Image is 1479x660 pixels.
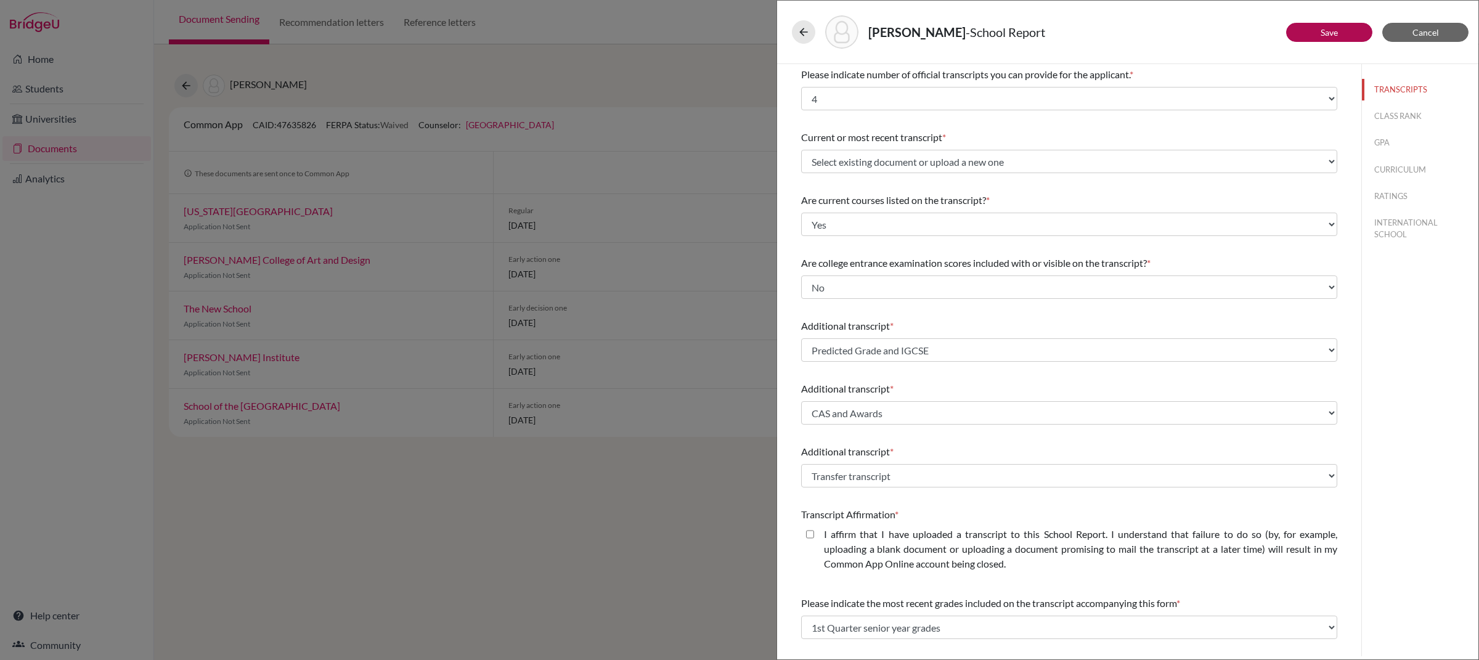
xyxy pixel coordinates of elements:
[801,320,890,332] span: Additional transcript
[1362,132,1478,153] button: GPA
[966,25,1045,39] span: - School Report
[1362,159,1478,181] button: CURRICULUM
[868,25,966,39] strong: [PERSON_NAME]
[1362,105,1478,127] button: CLASS RANK
[801,194,986,206] span: Are current courses listed on the transcript?
[1362,212,1478,245] button: INTERNATIONAL SCHOOL
[824,527,1337,571] label: I affirm that I have uploaded a transcript to this School Report. I understand that failure to do...
[801,446,890,457] span: Additional transcript
[1362,185,1478,207] button: RATINGS
[801,508,895,520] span: Transcript Affirmation
[801,68,1130,80] span: Please indicate number of official transcripts you can provide for the applicant.
[801,257,1147,269] span: Are college entrance examination scores included with or visible on the transcript?
[801,131,942,143] span: Current or most recent transcript
[801,597,1176,609] span: Please indicate the most recent grades included on the transcript accompanying this form
[801,383,890,394] span: Additional transcript
[1362,79,1478,100] button: TRANSCRIPTS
